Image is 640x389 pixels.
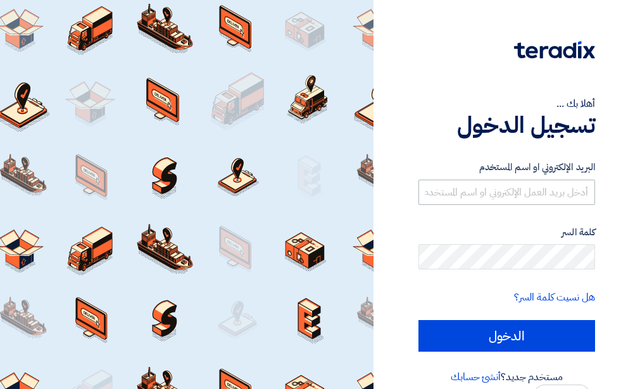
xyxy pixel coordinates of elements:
[418,111,595,139] h1: تسجيل الدخول
[418,320,595,352] input: الدخول
[418,96,595,111] div: أهلا بك ...
[514,290,595,305] a: هل نسيت كلمة السر؟
[418,160,595,175] label: البريد الإلكتروني او اسم المستخدم
[418,369,595,385] div: مستخدم جديد؟
[451,369,501,385] a: أنشئ حسابك
[418,180,595,205] input: أدخل بريد العمل الإلكتروني او اسم المستخدم الخاص بك ...
[514,41,595,59] img: Teradix logo
[418,225,595,240] label: كلمة السر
